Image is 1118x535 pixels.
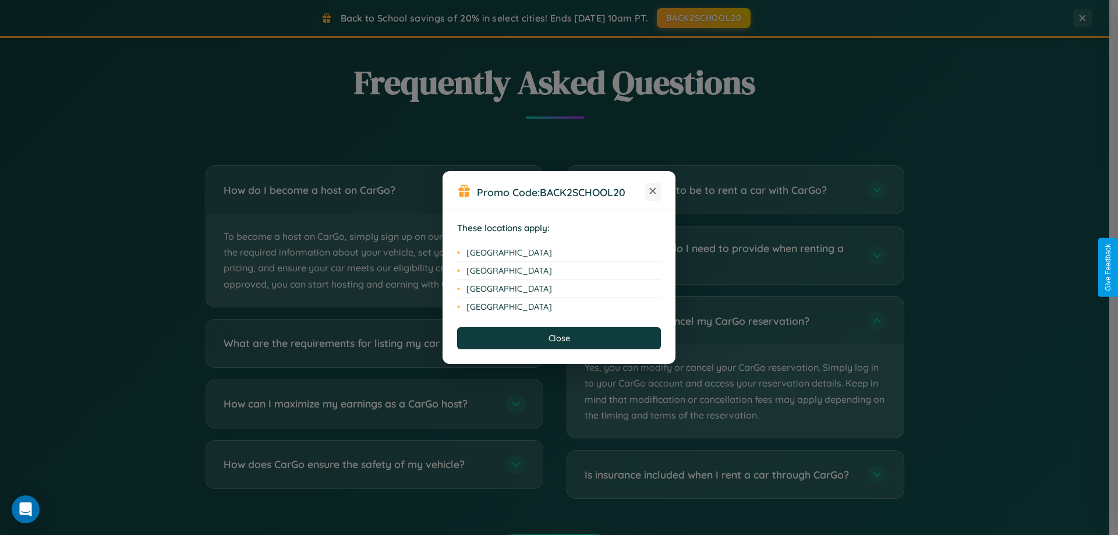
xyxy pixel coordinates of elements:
[477,186,645,199] h3: Promo Code:
[12,495,40,523] div: Open Intercom Messenger
[540,186,625,199] b: BACK2SCHOOL20
[457,244,661,262] li: [GEOGRAPHIC_DATA]
[1104,244,1112,291] div: Give Feedback
[457,280,661,298] li: [GEOGRAPHIC_DATA]
[457,262,661,280] li: [GEOGRAPHIC_DATA]
[457,222,550,233] strong: These locations apply:
[457,327,661,349] button: Close
[457,298,661,316] li: [GEOGRAPHIC_DATA]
